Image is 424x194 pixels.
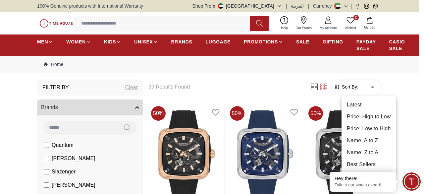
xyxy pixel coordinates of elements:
li: Best Sellers [342,159,396,170]
li: Latest [342,99,396,111]
div: Hey there! [335,175,391,182]
p: Talk to our watch expert! [335,182,391,188]
li: Price: Low to High [342,123,396,135]
li: Name: A to Z [342,135,396,147]
div: Chat Widget [402,172,421,191]
li: Price: High to Low [342,111,396,123]
li: Name: Z to A [342,147,396,159]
